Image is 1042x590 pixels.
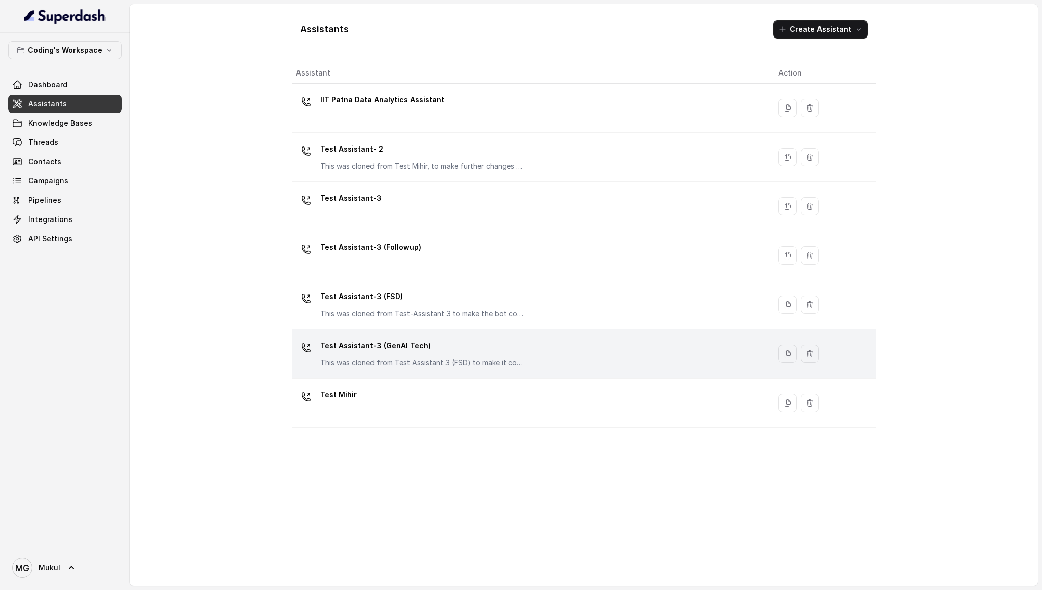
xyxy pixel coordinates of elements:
[28,118,92,128] span: Knowledge Bases
[320,92,444,108] p: IIT Patna Data Analytics Assistant
[8,554,122,582] a: Mukul
[320,288,523,305] p: Test Assistant-3 (FSD)
[8,133,122,152] a: Threads
[28,80,67,90] span: Dashboard
[28,157,61,167] span: Contacts
[8,172,122,190] a: Campaigns
[320,239,421,255] p: Test Assistant-3 (Followup)
[8,76,122,94] a: Dashboard
[8,95,122,113] a: Assistants
[8,210,122,229] a: Integrations
[28,176,68,186] span: Campaigns
[28,99,67,109] span: Assistants
[292,63,770,84] th: Assistant
[320,358,523,368] p: This was cloned from Test Assistant 3 (FSD) to make it compatible with the Gen AI tech course
[8,153,122,171] a: Contacts
[320,387,357,403] p: Test Mihir
[770,63,876,84] th: Action
[8,230,122,248] a: API Settings
[320,338,523,354] p: Test Assistant-3 (GenAI Tech)
[8,191,122,209] a: Pipelines
[320,161,523,171] p: This was cloned from Test Mihir, to make further changes as discussed with the Superdash team.
[28,44,102,56] p: Coding's Workspace
[15,563,29,573] text: MG
[300,21,349,38] h1: Assistants
[24,8,106,24] img: light.svg
[39,563,60,573] span: Mukul
[28,137,58,147] span: Threads
[28,195,61,205] span: Pipelines
[320,141,523,157] p: Test Assistant- 2
[28,234,72,244] span: API Settings
[8,41,122,59] button: Coding's Workspace
[320,190,382,206] p: Test Assistant-3
[320,309,523,319] p: This was cloned from Test-Assistant 3 to make the bot compatible for FSD
[8,114,122,132] a: Knowledge Bases
[773,20,868,39] button: Create Assistant
[28,214,72,225] span: Integrations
